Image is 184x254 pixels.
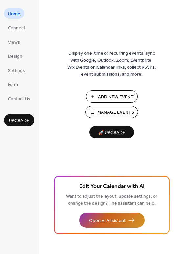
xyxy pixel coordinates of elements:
[8,67,25,74] span: Settings
[4,79,22,90] a: Form
[79,213,145,228] button: Open AI Assistant
[98,94,134,101] span: Add New Event
[4,36,24,47] a: Views
[67,50,156,78] span: Display one-time or recurring events, sync with Google, Outlook, Zoom, Eventbrite, Wix Events or ...
[8,25,25,32] span: Connect
[89,126,134,138] button: 🚀 Upgrade
[4,65,29,76] a: Settings
[9,117,29,124] span: Upgrade
[4,50,26,61] a: Design
[4,22,29,33] a: Connect
[4,8,24,19] a: Home
[89,217,126,224] span: Open AI Assistant
[4,114,34,126] button: Upgrade
[66,192,157,208] span: Want to adjust the layout, update settings, or change the design? The assistant can help.
[8,81,18,88] span: Form
[86,90,138,103] button: Add New Event
[4,93,34,104] a: Contact Us
[8,11,20,17] span: Home
[93,128,130,137] span: 🚀 Upgrade
[79,182,145,191] span: Edit Your Calendar with AI
[85,106,138,118] button: Manage Events
[8,39,20,46] span: Views
[8,53,22,60] span: Design
[97,109,134,116] span: Manage Events
[8,96,30,103] span: Contact Us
